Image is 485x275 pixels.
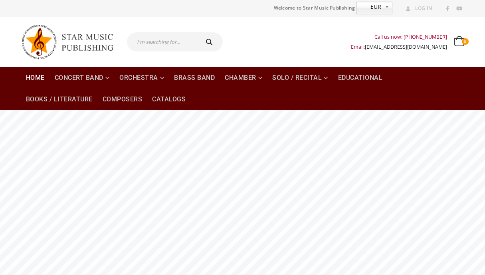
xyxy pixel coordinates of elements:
a: Educational [333,67,388,89]
a: Composers [98,89,147,110]
a: Concert Band [50,67,115,89]
a: Catalogs [147,89,190,110]
a: Facebook [442,4,453,14]
a: Youtube [454,4,464,14]
span: 0 [462,38,468,45]
a: Books / Literature [21,89,97,110]
a: Log In [403,3,432,14]
a: Orchestra [115,67,169,89]
input: I'm searching for... [127,32,198,51]
a: [EMAIL_ADDRESS][DOMAIN_NAME] [365,44,447,50]
span: Welcome to Star Music Publishing [274,2,355,14]
span: EUR [357,2,382,12]
a: Solo / Recital [267,67,333,89]
div: Email: [351,42,447,52]
a: Brass Band [169,67,220,89]
a: Home [21,67,49,89]
a: Chamber [220,67,267,89]
div: Call us now: [PHONE_NUMBER] [351,32,447,42]
button: Search [198,32,223,51]
img: Star Music Publishing [21,21,121,63]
